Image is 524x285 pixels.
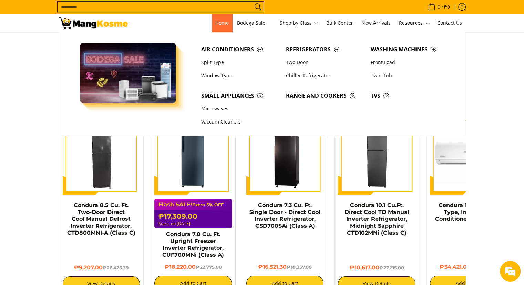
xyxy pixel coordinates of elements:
span: Contact Us [437,20,462,26]
del: ₱26,426.39 [103,265,129,271]
a: Condura 1.5 HP Split-Type, Inverter Air Conditioner (Premium) [435,202,502,222]
a: Condura 7.3 Cu. Ft. Single Door - Direct Cool Inverter Refrigerator, CSD700SAi (Class A) [249,202,320,229]
span: Small Appliances [201,91,279,100]
a: Small Appliances [198,89,282,102]
span: 0 [436,4,441,9]
span: Bodega Sale [237,19,271,28]
a: Bulk Center [323,14,357,32]
img: Class C STEALS: Condura Negosyo Upright Freezer Inverter l Mang Kosme [59,17,128,29]
span: TVs [371,91,449,100]
img: Bodega Sale [80,43,176,103]
a: Condura 7.0 Cu. Ft. Upright Freezer Inverter Refrigerator, CUF700MNi (Class A) [162,231,224,258]
a: Front Load [367,56,452,69]
a: Condura 8.5 Cu. Ft. Two-Door Direct Cool Manual Defrost Inverter Refrigerator, CTD800MNI-A (Class C) [67,202,135,236]
a: Split Type [198,56,282,69]
span: New Arrivals [361,20,391,26]
img: Condura 7.0 Cu. Ft. Upright Freezer Inverter Refrigerator, CUF700MNi (Class A) [154,117,232,195]
a: Home [212,14,232,32]
span: Refrigerators [286,45,364,54]
a: Two Door [282,56,367,69]
a: Air Conditioners [198,43,282,56]
nav: Main Menu [135,14,465,32]
h6: ₱34,421.00 [430,264,507,271]
textarea: Type your message and hit 'Enter' [3,188,131,213]
h6: ₱9,207.00 [63,264,140,271]
span: Washing Machines [371,45,449,54]
span: Resources [399,19,429,28]
img: Condura 8.5 Cu. Ft. Two-Door Direct Cool Manual Defrost Inverter Refrigerator, CTD800MNI-A (Class C) [63,117,140,195]
a: Contact Us [434,14,465,32]
del: ₱22,775.00 [195,264,222,270]
a: Refrigerators [282,43,367,56]
span: We're online! [40,87,95,157]
a: Window Type [198,69,282,82]
h6: ₱16,521.30 [246,264,324,271]
div: Chat with us now [36,39,116,48]
div: Minimize live chat window [113,3,130,20]
span: • [426,3,452,11]
a: Bodega Sale [234,14,275,32]
h6: ₱10,617.00 [338,264,415,271]
img: condura-split-type-inverter-air-conditioner-class-b-full-view-mang-kosme [430,117,507,195]
span: ₱0 [443,4,451,9]
del: ₱18,357.00 [287,264,312,270]
span: Air Conditioners [201,45,279,54]
a: Shop by Class [276,14,321,32]
span: Bulk Center [326,20,353,26]
a: Range and Cookers [282,89,367,102]
span: Shop by Class [280,19,318,28]
span: Home [215,20,229,26]
a: New Arrivals [358,14,394,32]
a: Microwaves [198,102,282,115]
span: Range and Cookers [286,91,364,100]
img: Condura 10.1 Cu.Ft. Direct Cool TD Manual Inverter Refrigerator, Midnight Sapphire CTD102MNi (Cla... [338,117,415,195]
a: Chiller Refrigerator [282,69,367,82]
h6: ₱18,220.00 [154,264,232,271]
a: Washing Machines [367,43,452,56]
a: Resources [395,14,432,32]
del: ₱27,215.00 [379,265,404,271]
a: Condura 10.1 Cu.Ft. Direct Cool TD Manual Inverter Refrigerator, Midnight Sapphire CTD102MNi (Cla... [345,202,409,236]
a: Twin Tub [367,69,452,82]
a: TVs [367,89,452,102]
img: Condura 7.3 Cu. Ft. Single Door - Direct Cool Inverter Refrigerator, CSD700SAi (Class A) [246,118,324,194]
button: Search [253,2,264,12]
a: Vaccum Cleaners [198,116,282,129]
